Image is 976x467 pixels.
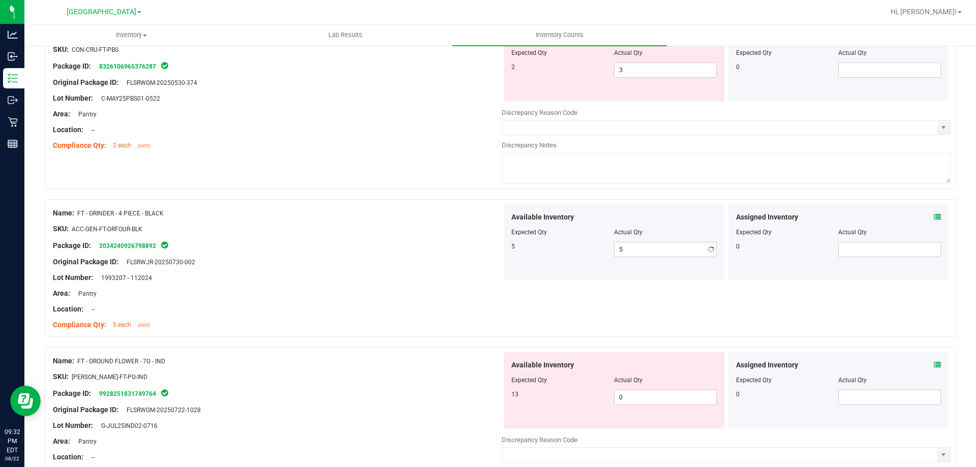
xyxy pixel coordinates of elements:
[502,140,951,150] div: Discrepancy Notes
[138,323,149,328] span: [DATE]
[160,240,169,250] span: In Sync
[73,438,97,445] span: Pantry
[121,407,201,414] span: FLSRWGM-20250722-1028
[96,422,158,429] span: G-JUL25IND02-0716
[99,390,156,397] a: 9928251831749764
[67,8,136,16] span: [GEOGRAPHIC_DATA]
[615,63,716,77] input: 3
[73,111,97,118] span: Pantry
[614,229,643,236] span: Actual Qty
[53,421,93,429] span: Lot Number:
[614,377,643,384] span: Actual Qty
[615,390,716,404] input: 0
[86,454,95,461] span: --
[614,49,643,56] span: Actual Qty
[736,242,839,251] div: 0
[511,391,518,398] span: 13
[511,377,547,384] span: Expected Qty
[24,24,238,46] a: Inventory
[53,141,106,149] span: Compliance Qty:
[53,241,91,250] span: Package ID:
[736,390,839,399] div: 0
[53,258,118,266] span: Original Package ID:
[25,30,238,40] span: Inventory
[891,8,957,16] span: Hi, [PERSON_NAME]!
[53,321,106,329] span: Compliance Qty:
[838,376,941,385] div: Actual Qty
[86,127,95,134] span: --
[53,209,74,217] span: Name:
[511,49,547,56] span: Expected Qty
[8,29,18,40] inline-svg: Analytics
[8,51,18,61] inline-svg: Inbound
[238,24,452,46] a: Lab Results
[8,117,18,127] inline-svg: Retail
[160,60,169,71] span: In Sync
[96,95,160,102] span: C-MAY25PBS01-0522
[72,226,142,233] span: ACC-GEN-FT-GRFOUR-BLK
[73,290,97,297] span: Pantry
[615,242,716,257] input: 5
[99,63,156,70] a: 8326106965376287
[937,448,950,462] span: select
[121,259,195,266] span: FLSRWJR-20250730-002
[502,109,577,116] span: Discrepancy Reason Code
[53,126,83,134] span: Location:
[53,357,74,365] span: Name:
[53,372,69,381] span: SKU:
[452,24,666,46] a: Inventory Counts
[511,243,515,250] span: 5
[53,94,93,102] span: Lot Number:
[5,427,20,455] p: 09:32 PM EDT
[736,228,839,237] div: Expected Qty
[10,386,41,416] iframe: Resource center
[511,64,515,71] span: 2
[53,406,118,414] span: Original Package ID:
[53,110,70,118] span: Area:
[838,228,941,237] div: Actual Qty
[99,242,156,250] a: 2034240926798892
[736,376,839,385] div: Expected Qty
[315,30,376,40] span: Lab Results
[53,305,83,313] span: Location:
[522,30,597,40] span: Inventory Counts
[937,120,950,135] span: select
[72,46,118,53] span: CON-CRU-FT-PBS
[113,321,131,328] span: 5 each
[511,229,547,236] span: Expected Qty
[5,455,20,462] p: 08/22
[77,210,164,217] span: FT - GRINDER - 4 PIECE - BLACK
[138,144,149,148] span: [DATE]
[86,306,95,313] span: --
[8,95,18,105] inline-svg: Outbound
[53,225,69,233] span: SKU:
[77,358,165,365] span: FT - GROUND FLOWER - 7G - IND
[838,48,941,57] div: Actual Qty
[736,360,798,370] span: Assigned Inventory
[8,139,18,149] inline-svg: Reports
[72,373,147,381] span: [PERSON_NAME]-FT-PG-IND
[53,289,70,297] span: Area:
[53,45,69,53] span: SKU:
[96,274,152,282] span: 1993207 - 112024
[53,437,70,445] span: Area:
[53,389,91,397] span: Package ID:
[53,78,118,86] span: Original Package ID:
[53,453,83,461] span: Location:
[511,212,574,223] span: Available Inventory
[53,62,91,70] span: Package ID:
[8,73,18,83] inline-svg: Inventory
[511,360,574,370] span: Available Inventory
[736,212,798,223] span: Assigned Inventory
[736,63,839,72] div: 0
[53,273,93,282] span: Lot Number:
[502,436,577,444] span: Discrepancy Reason Code
[736,48,839,57] div: Expected Qty
[121,79,197,86] span: FLSRWGM-20250530-374
[113,142,131,149] span: 2 each
[160,388,169,398] span: In Sync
